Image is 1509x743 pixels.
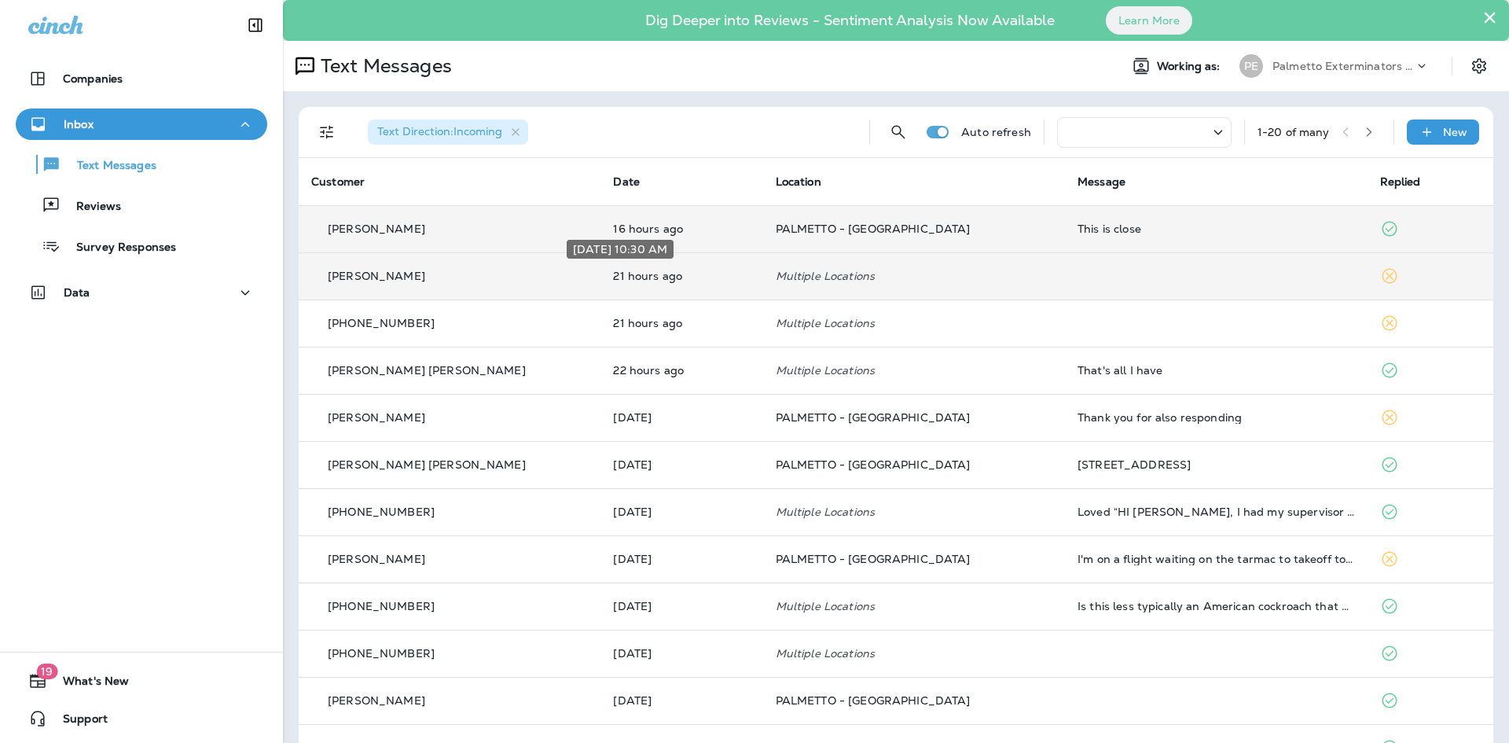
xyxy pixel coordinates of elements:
p: New [1443,126,1467,138]
div: Text Direction:Incoming [368,120,528,145]
button: Reviews [16,189,267,222]
p: Sep 26, 2025 12:01 PM [613,600,750,612]
p: [PERSON_NAME] [328,553,425,565]
button: Support [16,703,267,734]
p: Sep 29, 2025 02:26 PM [613,411,750,424]
button: Data [16,277,267,308]
p: Sep 30, 2025 09:55 AM [613,317,750,329]
div: Loved “HI Lindsay, I had my supervisor look at your photo and it does appear to be an american co... [1078,506,1354,518]
div: [DATE] 10:30 AM [567,240,674,259]
div: This is close [1078,223,1354,235]
span: What's New [47,675,129,693]
span: Text Direction : Incoming [377,124,502,138]
p: Multiple Locations [776,506,1052,518]
p: Sep 26, 2025 03:34 PM [613,553,750,565]
button: Settings [1465,52,1493,80]
p: [PERSON_NAME] [PERSON_NAME] [328,364,526,377]
p: Sep 30, 2025 09:26 AM [613,364,750,377]
p: Multiple Locations [776,364,1052,377]
p: Auto refresh [961,126,1031,138]
p: Multiple Locations [776,647,1052,660]
p: [PHONE_NUMBER] [328,317,435,329]
span: 19 [36,664,57,679]
div: Thank you for also responding [1078,411,1354,424]
p: Sep 26, 2025 08:58 AM [613,647,750,660]
span: PALMETTO - [GEOGRAPHIC_DATA] [776,410,971,425]
p: [PERSON_NAME] [328,411,425,424]
span: Customer [311,175,365,189]
button: 19What's New [16,665,267,697]
button: Close [1482,5,1497,30]
p: Multiple Locations [776,317,1052,329]
div: 1078 Glenshaw St. North Charleston, SC 29405 [1078,458,1354,471]
p: Sep 30, 2025 10:30 AM [613,270,750,282]
p: Text Messages [314,54,452,78]
button: Collapse Sidebar [233,9,277,41]
p: [PHONE_NUMBER] [328,600,435,612]
p: Palmetto Exterminators LLC [1272,60,1414,72]
p: Companies [63,72,123,85]
div: PE [1239,54,1263,78]
p: Data [64,286,90,299]
p: Sep 26, 2025 04:32 PM [613,458,750,471]
div: That's all I have [1078,364,1354,377]
span: PALMETTO - [GEOGRAPHIC_DATA] [776,222,971,236]
p: [PERSON_NAME] [328,270,425,282]
p: [PHONE_NUMBER] [328,506,435,518]
button: Learn More [1106,6,1192,35]
p: Text Messages [61,159,156,174]
span: Location [776,175,821,189]
span: PALMETTO - [GEOGRAPHIC_DATA] [776,693,971,708]
div: Is this less typically an American cockroach that would suddenly appear on my table could it have... [1078,600,1354,612]
div: 1 - 20 of many [1257,126,1330,138]
span: Support [47,712,108,731]
div: I'm on a flight waiting on the tarmac to takeoff to return to Charleston. Just let me know when y... [1078,553,1354,565]
button: Inbox [16,109,267,140]
p: Multiple Locations [776,600,1052,612]
p: Sep 25, 2025 10:23 PM [613,694,750,707]
span: Date [613,175,640,189]
p: Reviews [61,200,121,215]
p: Sep 26, 2025 03:53 PM [613,506,750,518]
button: Filters [311,116,343,148]
button: Survey Responses [16,230,267,263]
span: Message [1078,175,1125,189]
p: [PHONE_NUMBER] [328,647,435,660]
span: Working as: [1157,60,1224,73]
p: Sep 30, 2025 03:12 PM [613,223,750,235]
p: Multiple Locations [776,270,1052,282]
p: Survey Responses [61,241,176,256]
button: Text Messages [16,148,267,181]
button: Search Messages [883,116,914,148]
span: Replied [1380,175,1421,189]
p: Inbox [64,118,94,131]
p: [PERSON_NAME] [PERSON_NAME] [328,458,526,471]
p: [PERSON_NAME] [328,694,425,707]
span: PALMETTO - [GEOGRAPHIC_DATA] [776,458,971,472]
span: PALMETTO - [GEOGRAPHIC_DATA] [776,552,971,566]
p: [PERSON_NAME] [328,223,425,235]
p: Dig Deeper into Reviews - Sentiment Analysis Now Available [600,18,1100,23]
button: Companies [16,63,267,94]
